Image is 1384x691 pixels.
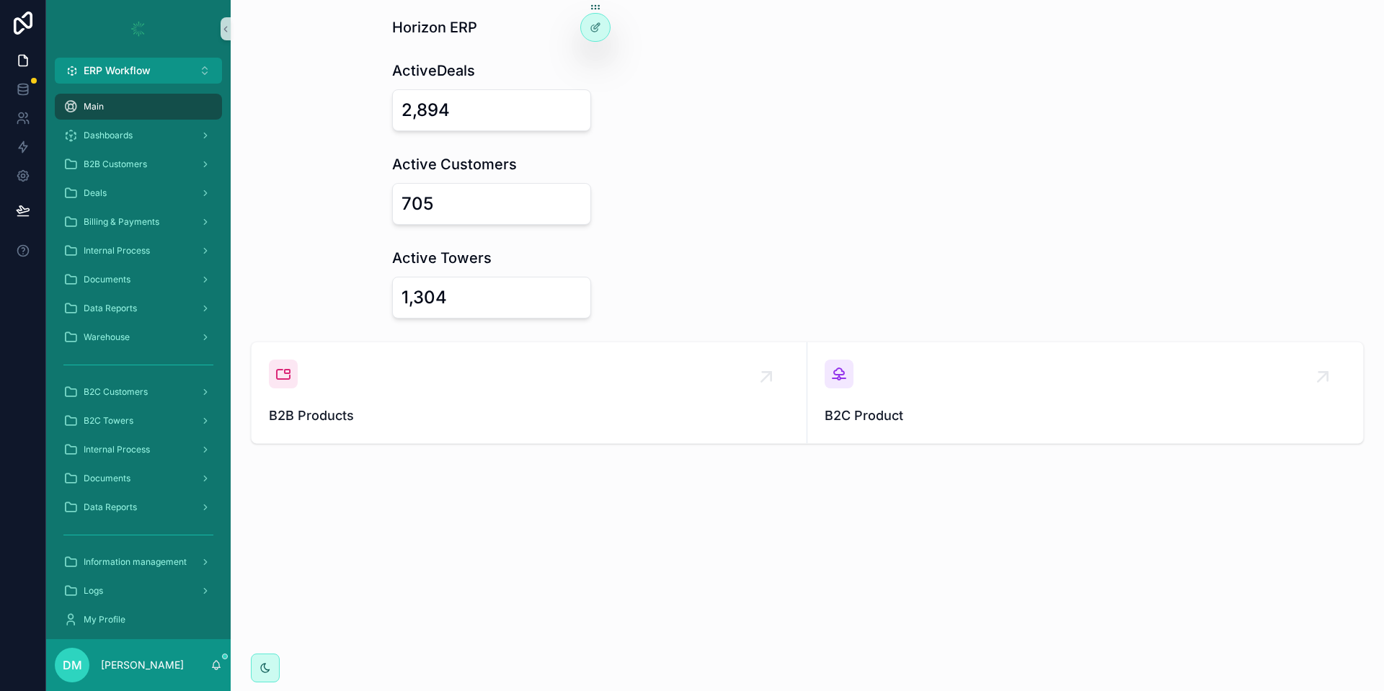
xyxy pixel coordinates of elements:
img: App logo [127,17,150,40]
span: Data Reports [84,501,137,513]
a: Data Reports [55,295,222,321]
span: Logs [84,585,103,597]
span: My Profile [84,614,125,625]
span: Internal Process [84,245,150,257]
a: Dashboards [55,122,222,148]
span: Dashboards [84,130,133,141]
a: B2C Customers [55,379,222,405]
a: Documents [55,465,222,491]
div: scrollable content [46,84,231,639]
button: Select Button [55,58,222,84]
a: Internal Process [55,437,222,463]
span: Internal Process [84,444,150,455]
a: B2B Products [252,342,807,443]
div: 2,894 [402,99,450,122]
div: 1,304 [402,286,447,309]
span: B2C Customers [84,386,148,398]
span: Billing & Payments [84,216,159,228]
span: B2B Customers [84,159,147,170]
a: Deals [55,180,222,206]
h1: Active Towers [392,248,492,268]
a: Main [55,94,222,120]
a: Data Reports [55,494,222,520]
a: Logs [55,578,222,604]
a: B2C Towers [55,408,222,434]
span: B2C Product [825,406,1346,426]
span: Main [84,101,104,112]
span: Information management [84,556,187,568]
a: My Profile [55,607,222,633]
a: B2B Customers [55,151,222,177]
span: Warehouse [84,331,130,343]
h1: ActiveDeals [392,61,475,81]
a: Documents [55,267,222,293]
h1: Active Customers [392,154,517,174]
h1: Horizon ERP [392,17,477,37]
a: Internal Process [55,238,222,264]
a: B2C Product [807,342,1363,443]
a: Billing & Payments [55,209,222,235]
span: Data Reports [84,303,137,314]
a: Warehouse [55,324,222,350]
span: Deals [84,187,107,199]
span: Documents [84,473,130,484]
span: B2B Products [269,406,789,426]
span: ERP Workflow [84,63,151,78]
a: Information management [55,549,222,575]
div: 705 [402,192,433,215]
span: B2C Towers [84,415,133,427]
span: DM [63,656,82,674]
span: Documents [84,274,130,285]
p: [PERSON_NAME] [101,658,184,672]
